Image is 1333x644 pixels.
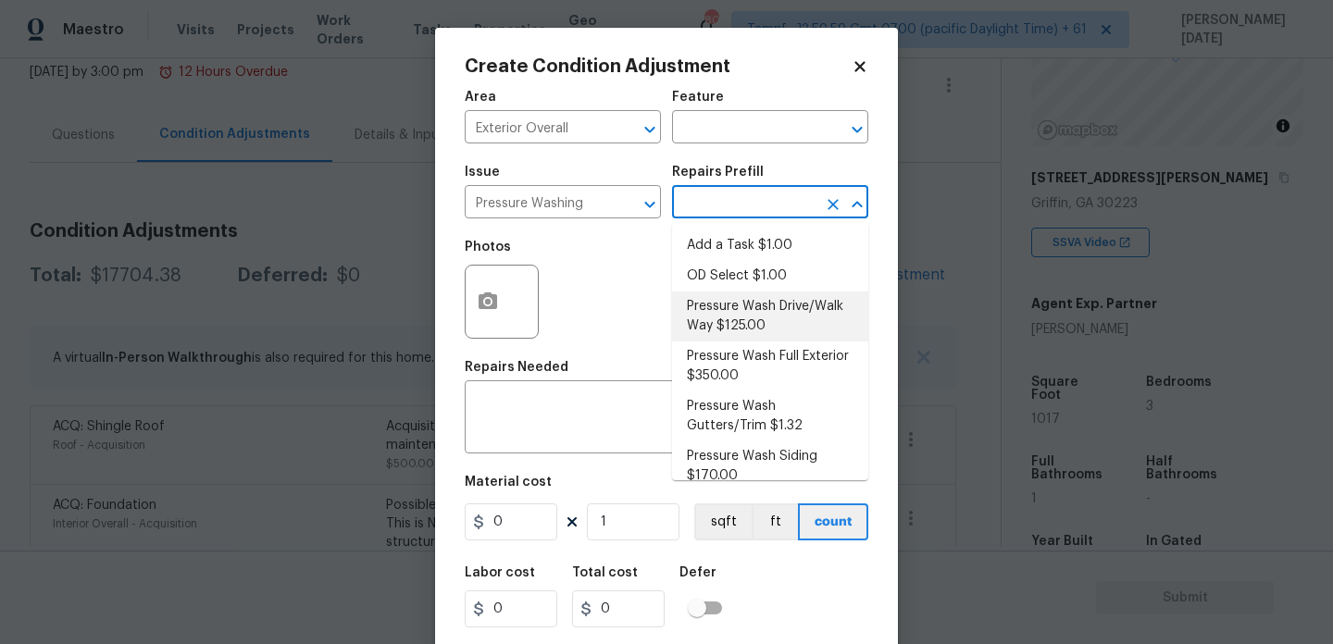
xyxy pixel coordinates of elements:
button: Clear [820,192,846,217]
h5: Labor cost [465,566,535,579]
button: Open [637,192,663,217]
li: Pressure Wash Siding $170.00 [672,441,868,491]
li: Pressure Wash Full Exterior $350.00 [672,341,868,391]
h5: Repairs Needed [465,361,568,374]
h5: Total cost [572,566,638,579]
h5: Material cost [465,476,552,489]
li: Pressure Wash Drive/Walk Way $125.00 [672,291,868,341]
button: ft [752,503,798,540]
li: OD Select $1.00 [672,261,868,291]
button: Close [844,192,870,217]
h5: Issue [465,166,500,179]
h5: Feature [672,91,724,104]
h2: Create Condition Adjustment [465,57,852,76]
li: Add a Task $1.00 [672,230,868,261]
h5: Repairs Prefill [672,166,764,179]
li: Pressure Wash Gutters/Trim $1.32 [672,391,868,441]
button: sqft [694,503,752,540]
button: Open [637,117,663,142]
h5: Photos [465,241,511,254]
h5: Defer [679,566,716,579]
button: count [798,503,868,540]
h5: Area [465,91,496,104]
button: Open [844,117,870,142]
